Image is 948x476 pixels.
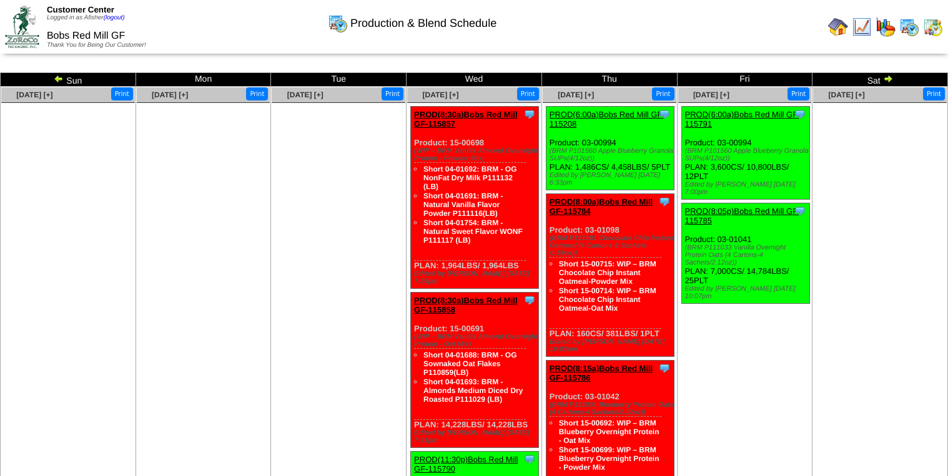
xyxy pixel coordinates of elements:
[550,401,674,416] div: (BRM P111031 Blueberry Protein Oats (4 Cartons-4 Sachets/2.12oz))
[923,17,943,37] img: calendarinout.gif
[423,165,516,191] a: Short 04-01692: BRM - OG NonFat Dry Milk P111132 (LB)
[923,87,945,100] button: Print
[47,42,146,49] span: Thank You for Being Our Customer!
[414,455,518,474] a: PROD(11:30p)Bobs Red Mill GF-115790
[883,74,893,84] img: arrowright.gif
[423,351,516,377] a: Short 04-01688: BRM - OG Sownaked Oat Flakes P110859(LB)
[550,338,674,353] div: Edited by [PERSON_NAME] [DATE] 10:03pm
[414,333,538,348] div: (WIP – BRM Vanilla Almond Overnight Protein - Oat Mix)
[414,296,517,314] a: PROD(8:30a)Bobs Red Mill GF-115858
[681,107,809,200] div: Product: 03-00994 PLAN: 3,600CS / 10,800LBS / 12PLT
[422,90,458,99] a: [DATE] [+]
[559,445,659,472] a: Short 15-00699: WIP – BRM Blueberry Overnight Protein - Powder Mix
[523,294,536,306] img: Tooltip
[685,285,809,300] div: Edited by [PERSON_NAME] [DATE] 10:07pm
[681,203,809,304] div: Product: 03-01041 PLAN: 7,000CS / 14,784LBS / 25PLT
[414,270,538,285] div: Edited by [PERSON_NAME] [DATE] 7:29pm
[658,362,671,374] img: Tooltip
[411,293,539,448] div: Product: 15-00691 PLAN: 14,228LBS / 14,228LBS
[828,17,848,37] img: home.gif
[523,108,536,120] img: Tooltip
[794,108,806,120] img: Tooltip
[550,147,674,162] div: (BRM P101560 Apple Blueberry Granola SUPs(4/12oz))
[47,5,114,14] span: Customer Center
[550,172,674,187] div: Edited by [PERSON_NAME] [DATE] 6:33pm
[546,107,674,190] div: Product: 03-00994 PLAN: 1,486CS / 4,458LBS / 5PLT
[541,73,677,87] td: Thu
[685,206,801,225] a: PROD(8:05p)Bobs Red Mill GF-115785
[794,205,806,217] img: Tooltip
[47,14,125,21] span: Logged in as Afisher
[1,73,136,87] td: Sun
[523,453,536,465] img: Tooltip
[812,73,948,87] td: Sat
[558,90,594,99] a: [DATE] [+]
[550,197,653,216] a: PROD(8:00a)Bobs Red Mill GF-115784
[550,364,653,382] a: PROD(8:15a)Bobs Red Mill GF-115786
[47,31,125,41] span: Bobs Red Mill GF
[111,87,133,100] button: Print
[829,90,865,99] a: [DATE] [+]
[852,17,872,37] img: line_graph.gif
[658,108,671,120] img: Tooltip
[414,110,517,129] a: PROD(8:30a)Bobs Red Mill GF-115857
[382,87,403,100] button: Print
[685,110,801,129] a: PROD(6:00a)Bobs Red Mill GF-115791
[559,419,659,445] a: Short 15-00692: WIP – BRM Blueberry Overnight Protein - Oat Mix
[423,192,503,218] a: Short 04-01691: BRM - Natural Vanilla Flavor Powder P111116(LB)
[287,90,323,99] a: [DATE] [+]
[16,90,52,99] a: [DATE] [+]
[685,181,809,196] div: Edited by [PERSON_NAME] [DATE] 7:00pm
[677,73,812,87] td: Fri
[104,14,125,21] a: (logout)
[559,260,656,286] a: Short 15-00715: WIP – BRM Chocolate Chip Instant Oatmeal-Powder Mix
[876,17,896,37] img: graph.gif
[54,74,64,84] img: arrowleft.gif
[414,147,538,162] div: (WIP – BRM Vanilla Almond Overnight Protein - Powder Mix)
[693,90,729,99] a: [DATE] [+]
[136,73,271,87] td: Mon
[899,17,919,37] img: calendarprod.gif
[350,17,496,30] span: Production & Blend Schedule
[788,87,809,100] button: Print
[246,87,268,100] button: Print
[550,235,674,257] div: (BRM P111181 Chocolate Chip Instant Oatmeal (4 Cartons-6 Sachets /1.59oz))
[559,286,656,313] a: Short 15-00714: WIP – BRM Chocolate Chip Instant Oatmeal-Oat Mix
[517,87,539,100] button: Print
[685,244,809,266] div: (BRM P111033 Vanilla Overnight Protein Oats (4 Cartons-4 Sachets/2.12oz))
[411,107,539,289] div: Product: 15-00698 PLAN: 1,964LBS / 1,964LBS
[5,6,39,47] img: ZoRoCo_Logo(Green%26Foil)%20jpg.webp
[152,90,188,99] a: [DATE] [+]
[546,194,674,357] div: Product: 03-01098 PLAN: 160CS / 381LBS / 1PLT
[423,377,523,404] a: Short 04-01693: BRM - Almonds Medium Diced Dry Roasted P111029 (LB)
[271,73,407,87] td: Tue
[407,73,542,87] td: Wed
[658,195,671,208] img: Tooltip
[550,110,665,129] a: PROD(6:00a)Bobs Red Mill GF-115208
[685,147,809,162] div: (BRM P101560 Apple Blueberry Granola SUPs(4/12oz))
[652,87,674,100] button: Print
[423,218,523,245] a: Short 04-01754: BRM - Natural Sweet Flavor WONF P111117 (LB)
[414,429,538,444] div: Edited by [PERSON_NAME] [DATE] 7:31pm
[328,13,348,33] img: calendarprod.gif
